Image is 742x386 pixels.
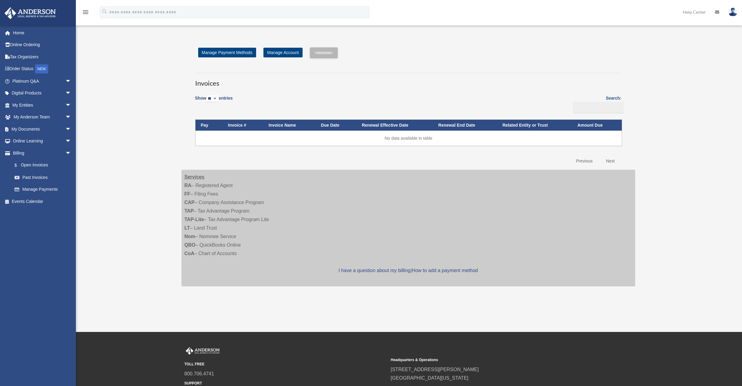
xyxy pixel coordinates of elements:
span: arrow_drop_down [65,99,77,111]
th: Invoice Name: activate to sort column ascending [263,120,316,131]
input: Search: [573,102,624,113]
a: Home [4,27,80,39]
a: My Anderson Teamarrow_drop_down [4,111,80,123]
th: Amount Due: activate to sort column ascending [572,120,622,131]
span: arrow_drop_down [65,135,77,148]
strong: CoA [185,251,195,256]
strong: FF [185,191,191,196]
h3: Invoices [195,73,622,88]
span: arrow_drop_down [65,87,77,100]
strong: CAP [185,200,195,205]
a: Manage Payment Methods [198,48,256,57]
i: menu [82,9,89,16]
a: Online Learningarrow_drop_down [4,135,80,147]
strong: Services [185,174,205,179]
a: [STREET_ADDRESS][PERSON_NAME] [391,367,479,372]
a: $Open Invoices [8,159,74,172]
a: Digital Productsarrow_drop_down [4,87,80,99]
a: Billingarrow_drop_down [4,147,77,159]
img: User Pic [728,8,737,16]
a: Tax Organizers [4,51,80,63]
a: menu [82,11,89,16]
img: Anderson Advisors Platinum Portal [3,7,58,19]
strong: TAP-Lite [185,217,204,222]
th: Due Date: activate to sort column ascending [316,120,357,131]
i: search [101,8,108,15]
a: Manage Account [263,48,302,57]
a: Manage Payments [8,183,77,196]
strong: RA [185,183,191,188]
td: No data available in table [195,131,622,146]
p: | [185,266,632,275]
span: arrow_drop_down [65,111,77,124]
th: Renewal Effective Date: activate to sort column ascending [356,120,433,131]
select: Showentries [206,95,219,102]
th: Renewal End Date: activate to sort column ascending [433,120,497,131]
span: arrow_drop_down [65,75,77,87]
a: Online Ordering [4,39,80,51]
small: Headquarters & Operations [391,357,593,363]
a: My Documentsarrow_drop_down [4,123,80,135]
strong: TAP [185,208,194,213]
th: Related Entity or Trust: activate to sort column ascending [497,120,572,131]
strong: LT [185,225,190,231]
span: $ [18,162,21,169]
a: Previous [571,155,597,167]
th: Invoice #: activate to sort column ascending [222,120,263,131]
span: arrow_drop_down [65,123,77,135]
label: Search: [571,94,622,113]
strong: QBO [185,242,195,248]
small: TOLL FREE [185,361,387,367]
a: Order StatusNEW [4,63,80,75]
img: Anderson Advisors Platinum Portal [185,347,221,355]
div: NEW [35,64,48,73]
a: [GEOGRAPHIC_DATA][US_STATE] [391,375,469,381]
span: arrow_drop_down [65,147,77,159]
a: 800.706.4741 [185,371,214,376]
a: Past Invoices [8,171,77,183]
div: – Registered Agent – Filing Fees – Company Assistance Program – Tax Advantage Program – Tax Advan... [181,170,635,286]
a: Platinum Q&Aarrow_drop_down [4,75,80,87]
a: My Entitiesarrow_drop_down [4,99,80,111]
a: Next [601,155,619,167]
strong: Nom [185,234,195,239]
th: Pay: activate to sort column descending [195,120,223,131]
label: Show entries [195,94,233,108]
a: I have a question about my billing [338,268,410,273]
a: How to add a payment method [412,268,478,273]
a: Events Calendar [4,195,80,207]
